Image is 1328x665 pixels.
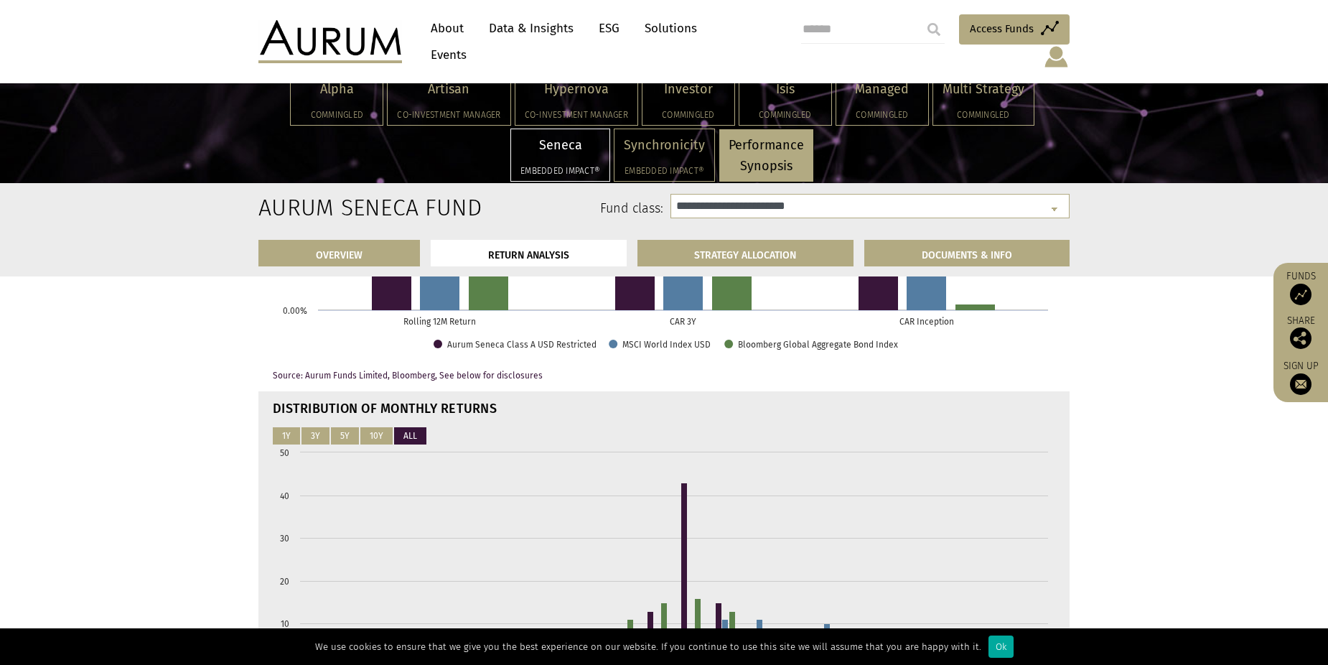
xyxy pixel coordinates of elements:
text: Rolling 12M Return [403,317,476,327]
h5: Embedded Impact® [520,167,600,175]
h5: Commingled [300,111,373,119]
h5: Commingled [749,111,822,119]
h2: Aurum Seneca Fund [258,194,375,221]
text: Bloomberg Global Aggregate Bond Index [738,340,898,350]
a: Events [424,42,467,68]
button: 1Y [273,427,300,445]
label: Fund class: [397,200,663,218]
button: ALL [394,427,426,445]
img: Share this post [1290,327,1311,349]
h5: Commingled [943,111,1024,119]
a: ESG [591,15,627,42]
div: Share [1281,316,1321,349]
strong: DISTRIBUTION OF MONTHLY RETURNS [273,401,497,417]
text: MSCI World Index USD [622,340,711,350]
text: CAR Inception [899,317,954,327]
a: About [424,15,471,42]
p: Multi Strategy [943,79,1024,100]
text: 0.00% [283,306,307,316]
p: Performance Synopsis [729,135,804,177]
a: STRATEGY ALLOCATION [637,240,854,266]
p: Synchronicity [624,135,705,156]
text: CAR 3Y [670,317,696,327]
button: 10Y [360,427,393,445]
text: 20 [280,577,289,587]
img: account-icon.svg [1043,45,1070,69]
span: Access Funds [970,20,1034,37]
p: Investor [652,79,725,100]
a: DOCUMENTS & INFO [864,240,1070,266]
a: Funds [1281,270,1321,305]
p: Alpha [300,79,373,100]
h5: Co-investment Manager [525,111,628,119]
h5: Commingled [652,111,725,119]
text: 40 [280,491,289,501]
button: 3Y [301,427,329,445]
div: Ok [988,636,1014,658]
img: Access Funds [1290,284,1311,305]
button: 5Y [331,427,359,445]
p: Source: Aurum Funds Limited, Bloomberg, See below for disclosures [273,371,1055,381]
p: Isis [749,79,822,100]
p: Hypernova [525,79,628,100]
h5: Commingled [846,111,919,119]
h5: Embedded Impact® [624,167,705,175]
text: 30 [280,534,289,544]
p: Managed [846,79,919,100]
img: Aurum [258,20,402,63]
p: Seneca [520,135,600,156]
text: Aurum Seneca Class A USD Restricted [447,340,597,350]
text: 10 [281,619,289,629]
input: Submit [920,15,948,44]
a: Solutions [637,15,704,42]
a: OVERVIEW [258,240,420,266]
p: Artisan [397,79,500,100]
a: Sign up [1281,360,1321,395]
text: 50 [280,448,289,458]
h5: Co-investment Manager [397,111,500,119]
a: Access Funds [959,14,1070,45]
a: Data & Insights [482,15,581,42]
img: Sign up to our newsletter [1290,373,1311,395]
